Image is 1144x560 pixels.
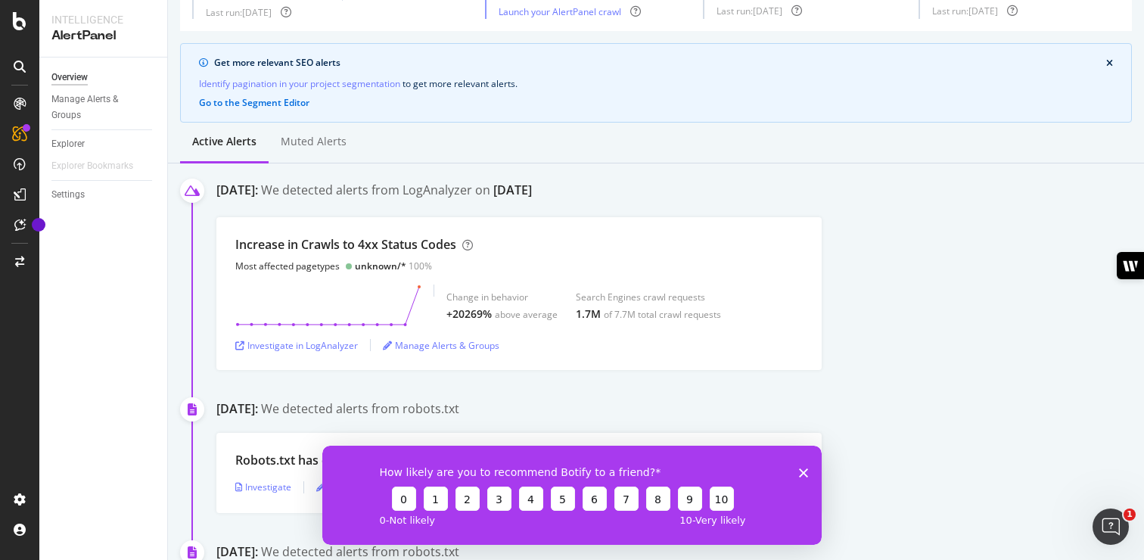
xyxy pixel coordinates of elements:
[214,56,1106,70] div: Get more relevant SEO alerts
[51,70,157,86] a: Overview
[281,134,347,149] div: Muted alerts
[51,92,157,123] a: Manage Alerts & Groups
[51,92,142,123] div: Manage Alerts & Groups
[932,5,998,17] div: Last run: [DATE]
[261,182,532,202] div: We detected alerts from LogAnalyzer on
[316,481,433,493] a: Manage Alerts & Groups
[51,12,155,27] div: Intelligence
[51,187,85,203] div: Settings
[493,182,532,199] div: [DATE]
[383,333,499,357] button: Manage Alerts & Groups
[216,400,258,418] div: [DATE]:
[1102,55,1117,72] button: close banner
[51,27,155,45] div: AlertPanel
[235,452,524,469] div: Robots.txt has changed on [URL][DOMAIN_NAME]
[499,5,621,19] button: Launch your AlertPanel crawl
[199,98,309,108] button: Go to the Segment Editor
[355,260,432,272] div: 100%
[383,339,499,352] a: Manage Alerts & Groups
[235,236,456,254] div: Increase in Crawls to 4xx Status Codes
[499,5,621,18] a: Launch your AlertPanel crawl
[51,158,148,174] a: Explorer Bookmarks
[51,70,88,86] div: Overview
[235,333,358,357] button: Investigate in LogAnalyzer
[235,339,358,352] a: Investigate in LogAnalyzer
[1124,509,1136,521] span: 1
[51,187,157,203] a: Settings
[576,306,601,322] div: 1.7M
[51,136,85,152] div: Explorer
[355,260,406,272] div: unknown/*
[604,308,721,321] div: of 7.7M total crawl requests
[576,291,721,303] div: Search Engines crawl requests
[51,136,157,152] a: Explorer
[216,182,258,202] div: [DATE]:
[235,475,291,499] button: Investigate
[32,218,45,232] div: Tooltip anchor
[316,475,433,499] button: Manage Alerts & Groups
[51,158,133,174] div: Explorer Bookmarks
[192,134,256,149] div: Active alerts
[180,43,1132,123] div: info banner
[322,446,822,545] iframe: Survey from Botify
[446,291,558,303] div: Change in behavior
[199,76,400,92] a: Identify pagination in your project segmentation
[717,5,782,17] div: Last run: [DATE]
[206,6,272,19] div: Last run: [DATE]
[446,306,492,322] div: +20269%
[1093,509,1129,545] iframe: Intercom live chat
[199,76,1113,92] div: to get more relevant alerts .
[261,400,459,418] div: We detected alerts from robots.txt
[495,308,558,321] div: above average
[235,481,291,493] a: Investigate
[235,260,340,272] div: Most affected pagetypes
